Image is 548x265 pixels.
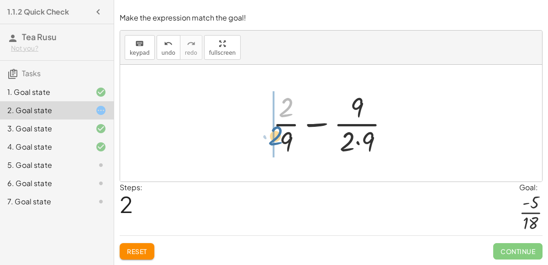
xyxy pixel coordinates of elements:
[209,50,236,56] span: fullscreen
[11,44,106,53] div: Not you?
[7,196,81,207] div: 7. Goal state
[95,141,106,152] i: Task finished and correct.
[204,35,241,60] button: fullscreen
[95,87,106,98] i: Task finished and correct.
[164,38,173,49] i: undo
[7,105,81,116] div: 2. Goal state
[185,50,197,56] span: redo
[120,182,142,192] label: Steps:
[519,182,543,193] div: Goal:
[22,31,57,42] span: Tea Rusu
[95,123,106,134] i: Task finished and correct.
[95,196,106,207] i: Task not started.
[130,50,150,56] span: keypad
[127,247,147,255] span: Reset
[120,13,543,23] p: Make the expression match the goal!
[7,178,81,189] div: 6. Goal state
[22,68,41,78] span: Tasks
[95,160,106,171] i: Task not started.
[120,243,154,260] button: Reset
[95,178,106,189] i: Task not started.
[162,50,175,56] span: undo
[95,105,106,116] i: Task started.
[7,123,81,134] div: 3. Goal state
[180,35,202,60] button: redoredo
[157,35,180,60] button: undoundo
[7,160,81,171] div: 5. Goal state
[187,38,195,49] i: redo
[7,141,81,152] div: 4. Goal state
[120,190,133,218] span: 2
[125,35,155,60] button: keyboardkeypad
[7,87,81,98] div: 1. Goal state
[7,6,69,17] h4: 1.1.2 Quick Check
[135,38,144,49] i: keyboard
